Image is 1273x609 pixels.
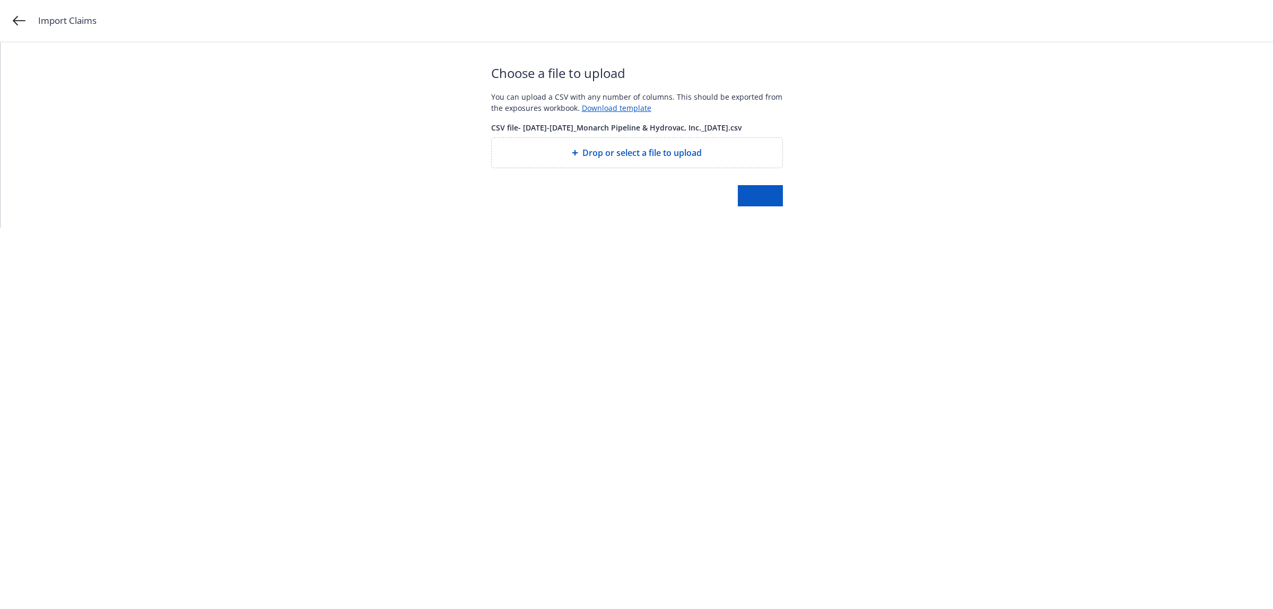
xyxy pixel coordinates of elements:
[491,64,783,83] span: Choose a file to upload
[491,91,783,114] div: You can upload a CSV with any number of columns. This should be exported from the exposures workb...
[582,103,651,113] a: Download template
[582,146,702,159] span: Drop or select a file to upload
[491,137,783,168] div: Drop or select a file to upload
[738,190,783,201] span: Start import
[38,14,97,28] span: Import Claims
[738,185,783,206] button: Start import
[491,122,783,133] span: CSV file - [DATE]-[DATE]_Monarch Pipeline & Hydrovac, Inc._[DATE].csv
